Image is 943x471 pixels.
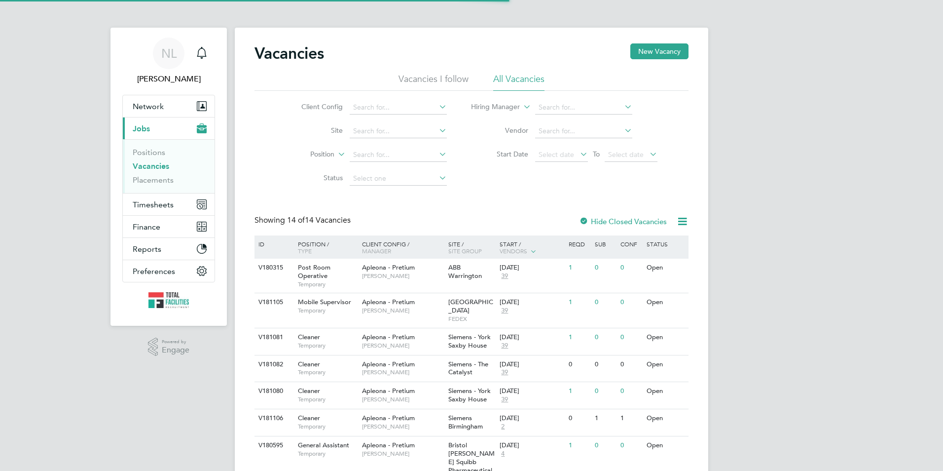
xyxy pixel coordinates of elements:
div: 1 [618,409,644,428]
span: Select date [608,150,644,159]
span: Network [133,102,164,111]
span: Cleaner [298,387,320,395]
span: Select date [539,150,574,159]
input: Select one [350,172,447,186]
div: 0 [618,328,644,347]
span: [PERSON_NAME] [362,423,443,431]
a: Powered byEngage [148,338,190,356]
div: Position / [290,235,360,259]
div: 1 [566,382,592,400]
input: Search for... [350,124,447,138]
button: Reports [123,238,215,260]
div: [DATE] [500,414,564,423]
div: Conf [618,235,644,252]
button: Network [123,95,215,117]
div: V180315 [256,259,290,277]
div: Start / [497,235,566,260]
span: 14 Vacancies [287,215,351,225]
span: FEDEX [448,315,495,323]
div: 0 [592,382,618,400]
div: 1 [566,436,592,455]
span: Engage [162,346,189,354]
span: Preferences [133,267,175,276]
img: tfrecruitment-logo-retina.png [148,292,189,308]
div: 0 [566,409,592,428]
label: Status [286,173,343,182]
div: 0 [618,259,644,277]
label: Start Date [471,150,528,158]
div: Sub [592,235,618,252]
a: Positions [133,148,165,157]
a: Go to home page [122,292,215,308]
span: [GEOGRAPHIC_DATA] [448,298,493,314]
h2: Vacancies [254,43,324,63]
input: Search for... [535,124,632,138]
nav: Main navigation [110,28,227,326]
span: Apleona - Pretium [362,298,415,306]
div: 1 [566,293,592,312]
span: [PERSON_NAME] [362,395,443,403]
a: Vacancies [133,161,169,171]
div: [DATE] [500,360,564,369]
div: 0 [566,355,592,374]
input: Search for... [535,101,632,115]
div: Open [644,436,687,455]
span: Type [298,247,312,255]
div: 0 [592,259,618,277]
span: Site Group [448,247,482,255]
label: Position [278,150,334,159]
div: Open [644,293,687,312]
div: [DATE] [500,387,564,395]
div: V181080 [256,382,290,400]
span: 2 [500,423,506,431]
span: Temporary [298,307,357,314]
span: Temporary [298,368,357,376]
span: 39 [500,395,509,404]
span: Siemens - York Saxby House [448,333,491,350]
span: Reports [133,244,161,254]
div: 0 [618,382,644,400]
span: Siemens - The Catalyst [448,360,488,377]
span: Manager [362,247,391,255]
span: Apleona - Pretium [362,414,415,422]
span: 14 of [287,215,305,225]
div: 0 [618,293,644,312]
span: 39 [500,342,509,350]
span: Mobile Supervisor [298,298,351,306]
input: Search for... [350,101,447,115]
span: 39 [500,307,509,315]
span: Siemens - York Saxby House [448,387,491,403]
label: Vendor [471,126,528,135]
span: Nicola Lawrence [122,73,215,85]
div: [DATE] [500,298,564,307]
span: [PERSON_NAME] [362,342,443,350]
div: 0 [592,293,618,312]
input: Search for... [350,148,447,162]
span: Post Room Operative [298,263,330,280]
div: 0 [618,355,644,374]
span: Apleona - Pretium [362,263,415,272]
a: NL[PERSON_NAME] [122,38,215,85]
a: Placements [133,175,174,185]
div: V181081 [256,328,290,347]
span: Apleona - Pretium [362,333,415,341]
div: Client Config / [360,235,446,259]
span: Temporary [298,342,357,350]
span: Temporary [298,395,357,403]
button: Preferences [123,260,215,282]
div: Open [644,409,687,428]
div: V180595 [256,436,290,455]
div: Open [644,382,687,400]
div: 0 [592,436,618,455]
button: Timesheets [123,194,215,215]
span: [PERSON_NAME] [362,368,443,376]
div: 1 [592,409,618,428]
span: NL [161,47,177,60]
span: Finance [133,222,160,232]
div: [DATE] [500,264,564,272]
div: 0 [592,355,618,374]
li: All Vacancies [493,73,544,91]
span: ABB Warrington [448,263,482,280]
button: Finance [123,216,215,237]
span: Timesheets [133,200,174,209]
